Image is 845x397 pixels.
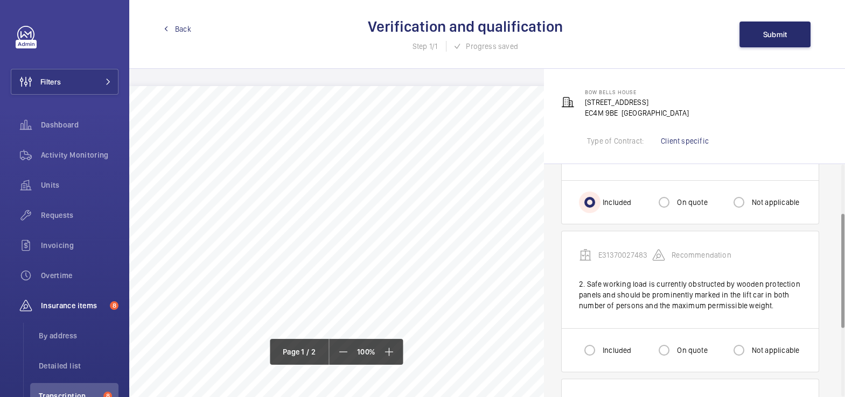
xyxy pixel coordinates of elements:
[11,69,118,95] button: Filters
[675,197,707,208] label: On quote
[234,190,296,197] span: PATRIZIA UK LIMITED
[579,279,801,311] div: 2. Safe working load is currently obstructed by wooden protection panels and should be prominentl...
[180,164,334,171] span: Provision & Use of Work Equipment Regulations 1998
[201,245,315,252] span: Description and unique identifier or no.
[201,323,338,330] span: Latest date by which the next examination
[453,41,518,52] div: Progress saved
[763,30,787,39] span: Submit
[661,137,709,145] a: Client specific
[343,313,363,320] span: [DATE]
[302,219,334,226] span: Report No.
[191,385,197,392] span: a.
[175,24,191,34] span: Back
[191,313,197,320] span: d.
[343,302,364,309] span: [DATE]
[201,292,244,299] span: Location of Lift
[343,245,381,252] span: Client No:PL4
[191,302,196,309] span: c.
[180,190,221,197] span: Name of User
[41,150,118,160] span: Activity Monitoring
[343,219,387,226] span: E31370027483
[201,341,273,348] span: Examination scheme no.
[41,270,118,281] span: Overtime
[201,302,272,309] span: Date of last examination
[180,154,340,161] span: Lifting Operations & Lifting Equipment Regulation 1998
[343,254,438,261] span: Description:Passenger/Goods Lift
[424,219,463,226] span: Contract No.
[41,210,118,221] span: Requests
[180,219,210,226] span: Policy No.
[41,300,106,311] span: Insurance items
[585,89,637,95] span: Bow Bells House
[413,41,446,52] span: Step 1/1
[600,345,631,356] label: Included
[343,273,425,280] span: Serial Number:LSI055/PL4/C
[184,357,190,364] span: 2.
[343,264,432,271] span: Manufacturer:Mitsubishi - MRL
[191,323,197,330] span: e.
[343,385,358,392] span: None
[750,197,800,208] label: Not applicable
[343,323,364,330] span: [DATE]
[270,339,329,365] div: Page 1 / 2
[39,360,118,371] span: Detailed list
[39,330,118,341] span: By address
[234,219,273,226] span: NZ29280125
[368,17,563,37] h2: Verification and qualification
[201,385,259,392] span: Enclosure of liftway.
[353,348,379,356] span: 100%
[587,136,644,146] div: Type of Contract:
[180,200,206,207] span: Location
[201,366,378,373] span: defects and the time within which they should be completed.
[750,345,800,356] label: Not applicable
[201,313,283,320] span: Date of current examination
[41,119,118,130] span: Dashboard
[180,119,218,127] span: Lift Report
[201,357,524,364] span: Defects which could cause a danger to persons. Particulars of any repairs, renewals or alteration...
[598,250,652,260] p: E31370027483
[672,250,731,260] p: Recommendation
[675,345,707,356] label: On quote
[234,200,352,207] span: [GEOGRAPHIC_DATA], [STREET_ADDRESS]
[191,341,195,348] span: f.
[600,197,631,208] label: Included
[41,180,118,190] span: Units
[343,292,491,299] span: Main reception, [GEOGRAPHIC_DATA], RH passenger lift
[201,332,263,339] span: should be carried out
[110,301,118,310] span: 8
[739,22,811,47] button: Submit
[343,282,411,289] span: Manufacture Date:2007
[191,292,197,299] span: b.
[585,86,689,118] p: [STREET_ADDRESS] EC4M 9BE [GEOGRAPHIC_DATA]
[41,240,118,251] span: Invoicing
[180,173,270,180] span: Regular Thorough Examination
[40,76,61,87] span: Filters
[184,245,197,252] span: 1. a.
